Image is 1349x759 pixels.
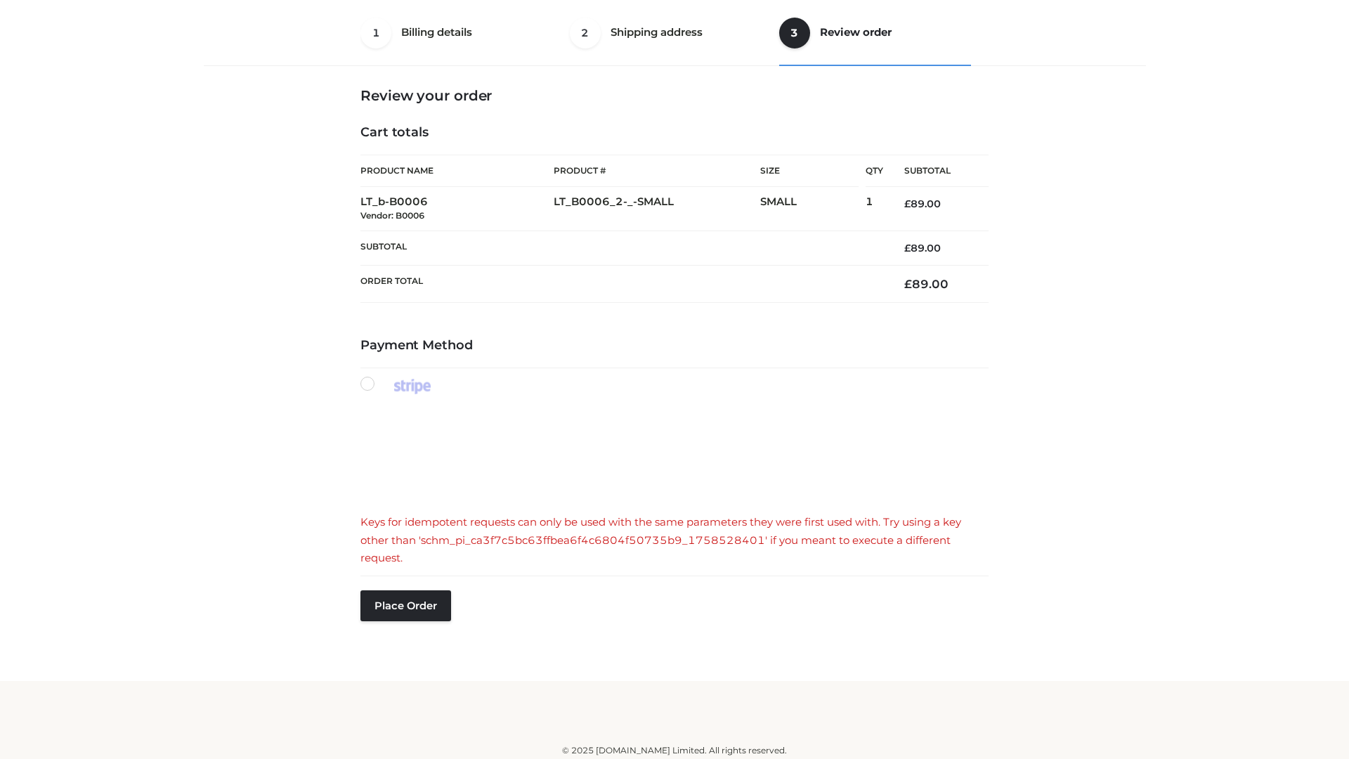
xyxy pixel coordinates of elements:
[760,187,866,231] td: SMALL
[904,277,912,291] span: £
[904,197,941,210] bdi: 89.00
[360,266,883,303] th: Order Total
[904,242,911,254] span: £
[904,197,911,210] span: £
[904,277,949,291] bdi: 89.00
[360,210,424,221] small: Vendor: B0006
[554,155,760,187] th: Product #
[360,231,883,265] th: Subtotal
[360,187,554,231] td: LT_b-B0006
[360,87,989,104] h3: Review your order
[360,513,989,567] div: Keys for idempotent requests can only be used with the same parameters they were first used with....
[554,187,760,231] td: LT_B0006_2-_-SMALL
[904,242,941,254] bdi: 89.00
[360,590,451,621] button: Place order
[883,155,989,187] th: Subtotal
[866,187,883,231] td: 1
[360,338,989,353] h4: Payment Method
[358,409,986,498] iframe: Secure payment input frame
[360,155,554,187] th: Product Name
[360,125,989,141] h4: Cart totals
[209,744,1140,758] div: © 2025 [DOMAIN_NAME] Limited. All rights reserved.
[760,155,859,187] th: Size
[866,155,883,187] th: Qty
